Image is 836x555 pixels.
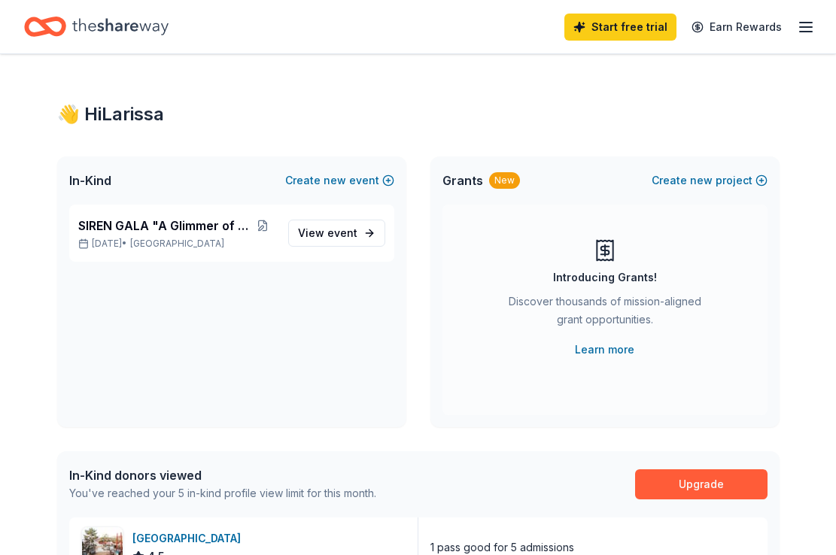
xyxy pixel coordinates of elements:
[324,171,346,190] span: new
[682,14,791,41] a: Earn Rewards
[442,171,483,190] span: Grants
[288,220,385,247] a: View event
[564,14,676,41] a: Start free trial
[298,224,357,242] span: View
[130,238,224,250] span: [GEOGRAPHIC_DATA]
[69,484,376,502] div: You've reached your 5 in-kind profile view limit for this month.
[553,268,657,287] div: Introducing Grants!
[652,171,768,190] button: Createnewproject
[132,529,247,547] div: [GEOGRAPHIC_DATA]
[575,341,634,359] a: Learn more
[69,171,111,190] span: In-Kind
[635,469,768,499] a: Upgrade
[24,9,169,44] a: Home
[69,466,376,484] div: In-Kind donors viewed
[690,171,713,190] span: new
[503,293,707,335] div: Discover thousands of mission-aligned grant opportunities.
[285,171,394,190] button: Createnewevent
[327,226,357,239] span: event
[489,172,520,189] div: New
[78,217,250,235] span: SIREN GALA "A Glimmer of Hope"
[78,238,276,250] p: [DATE] •
[57,102,780,126] div: 👋 Hi Larissa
